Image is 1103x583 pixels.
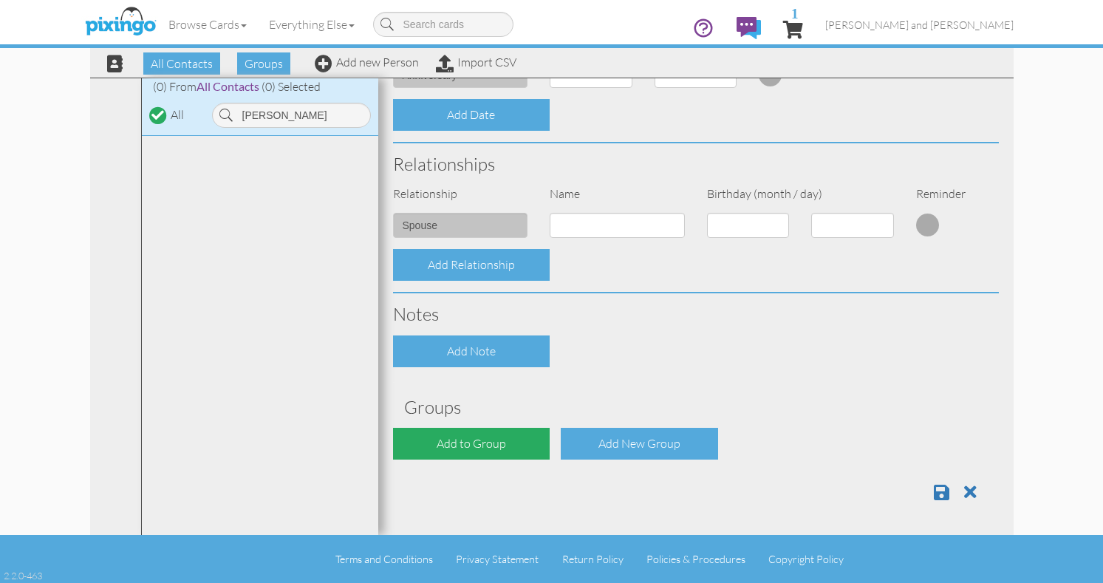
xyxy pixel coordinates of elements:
[814,6,1025,44] a: [PERSON_NAME] and [PERSON_NAME]
[393,335,550,367] div: Add Note
[768,553,844,565] a: Copyright Policy
[157,6,258,43] a: Browse Cards
[539,185,696,202] div: Name
[825,18,1014,31] span: [PERSON_NAME] and [PERSON_NAME]
[335,553,433,565] a: Terms and Conditions
[197,79,259,93] span: All Contacts
[905,185,957,202] div: Reminder
[142,78,378,95] div: (0) From
[393,428,550,460] div: Add to Group
[562,553,624,565] a: Return Policy
[561,428,718,460] div: Add New Group
[143,52,220,75] span: All Contacts
[4,569,42,582] div: 2.2.0-463
[258,6,366,43] a: Everything Else
[171,106,184,123] div: All
[456,553,539,565] a: Privacy Statement
[262,79,321,94] span: (0) Selected
[436,55,516,69] a: Import CSV
[237,52,290,75] span: Groups
[382,185,539,202] div: Relationship
[393,213,528,238] input: (e.g. Friend, Daughter)
[393,249,550,281] div: Add Relationship
[791,6,799,20] span: 1
[81,4,160,41] img: pixingo logo
[1102,582,1103,583] iframe: Chat
[373,12,513,37] input: Search cards
[315,55,419,69] a: Add new Person
[783,6,803,50] a: 1
[393,154,999,174] h3: Relationships
[646,553,745,565] a: Policies & Procedures
[393,99,550,131] div: Add Date
[737,17,761,39] img: comments.svg
[393,304,999,324] h3: Notes
[404,398,988,417] h3: Groups
[696,185,905,202] div: Birthday (month / day)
